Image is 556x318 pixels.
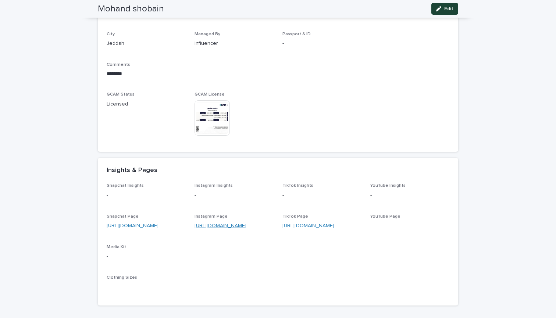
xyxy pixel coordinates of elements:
[282,32,311,36] span: Passport & ID
[431,3,458,15] button: Edit
[107,245,126,249] span: Media Kit
[107,214,139,219] span: Snapchat Page
[107,92,135,97] span: GCAM Status
[195,192,274,199] p: -
[107,253,186,260] p: -
[282,214,308,219] span: TikTok Page
[107,100,186,108] p: Licensed
[282,183,313,188] span: TikTok Insights
[107,62,130,67] span: Comments
[195,223,246,228] a: [URL][DOMAIN_NAME]
[107,223,158,228] a: [URL][DOMAIN_NAME]
[195,183,233,188] span: Instagram Insights
[370,214,400,219] span: YouTube Page
[107,40,186,47] p: Jeddah
[107,183,144,188] span: Snapchat Insights
[195,32,220,36] span: Managed By
[444,6,453,11] span: Edit
[195,40,274,47] p: Influencer
[195,92,225,97] span: GCAM License
[195,214,228,219] span: Instagram Page
[98,4,164,14] h2: Mohand shobain
[282,192,361,199] p: -
[107,32,115,36] span: City
[282,223,334,228] a: [URL][DOMAIN_NAME]
[370,192,449,199] p: -
[107,275,137,280] span: Clothing Sizes
[107,192,186,199] p: -
[370,222,449,230] p: -
[282,40,361,47] p: -
[370,183,406,188] span: YouTube Insights
[107,167,157,175] h2: Insights & Pages
[107,283,449,291] p: -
